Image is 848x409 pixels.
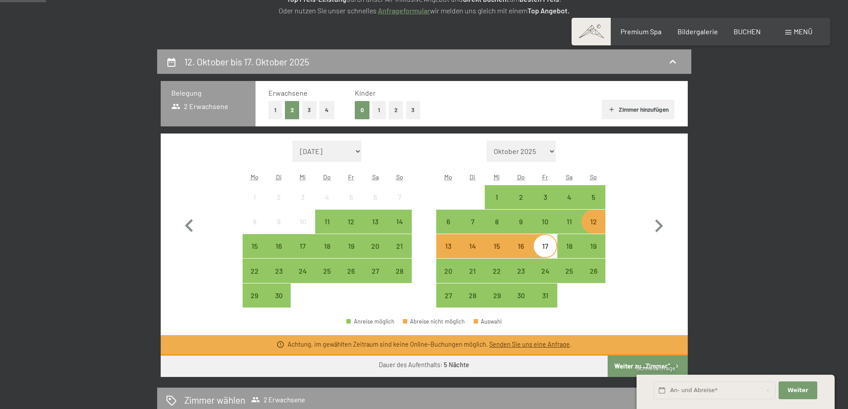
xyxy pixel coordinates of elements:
[316,243,338,265] div: 18
[268,292,290,314] div: 30
[533,185,557,209] div: Anreise möglich
[582,194,605,216] div: 5
[387,210,411,234] div: Anreise möglich
[363,185,387,209] div: Sat Sep 06 2025
[268,194,290,216] div: 2
[462,292,484,314] div: 28
[437,267,459,290] div: 20
[533,185,557,209] div: Fri Oct 03 2025
[534,218,556,240] div: 10
[444,361,469,369] b: 5 Nächte
[533,210,557,234] div: Anreise möglich
[243,243,266,265] div: 15
[267,259,291,283] div: Anreise möglich
[291,234,315,258] div: Wed Sep 17 2025
[533,234,557,258] div: Anreise nicht möglich
[510,218,532,240] div: 9
[557,185,581,209] div: Sat Oct 04 2025
[363,234,387,258] div: Sat Sep 20 2025
[388,194,410,216] div: 7
[510,243,532,265] div: 16
[558,243,580,265] div: 18
[364,267,386,290] div: 27
[436,210,460,234] div: Anreise möglich
[461,259,485,283] div: Tue Oct 21 2025
[364,194,386,216] div: 6
[387,185,411,209] div: Anreise nicht möglich
[581,234,605,258] div: Anreise möglich
[339,210,363,234] div: Anreise möglich
[387,234,411,258] div: Anreise möglich
[387,210,411,234] div: Sun Sep 14 2025
[243,267,266,290] div: 22
[509,210,533,234] div: Anreise möglich
[267,210,291,234] div: Anreise nicht möglich
[292,267,314,290] div: 24
[340,243,362,265] div: 19
[509,234,533,258] div: Thu Oct 16 2025
[581,185,605,209] div: Anreise möglich
[461,259,485,283] div: Anreise möglich
[436,210,460,234] div: Mon Oct 06 2025
[268,243,290,265] div: 16
[582,267,605,290] div: 26
[486,243,508,265] div: 15
[378,6,430,15] a: Anfrageformular
[364,218,386,240] div: 13
[557,210,581,234] div: Sat Oct 11 2025
[267,283,291,308] div: Anreise möglich
[581,185,605,209] div: Sun Oct 05 2025
[267,234,291,258] div: Tue Sep 16 2025
[533,283,557,308] div: Fri Oct 31 2025
[243,185,267,209] div: Anreise nicht möglich
[364,243,386,265] div: 20
[372,173,379,181] abbr: Samstag
[510,194,532,216] div: 2
[372,101,386,119] button: 1
[557,210,581,234] div: Anreise möglich
[534,292,556,314] div: 31
[678,27,718,36] a: Bildergalerie
[621,27,661,36] a: Premium Spa
[461,234,485,258] div: Anreise nicht möglich
[509,259,533,283] div: Anreise möglich
[509,234,533,258] div: Anreise möglich
[461,210,485,234] div: Tue Oct 07 2025
[243,234,267,258] div: Anreise möglich
[243,259,267,283] div: Anreise möglich
[363,259,387,283] div: Sat Sep 27 2025
[243,210,267,234] div: Anreise nicht möglich
[396,173,403,181] abbr: Sonntag
[323,173,331,181] abbr: Donnerstag
[534,243,556,265] div: 17
[243,283,267,308] div: Anreise möglich
[243,234,267,258] div: Mon Sep 15 2025
[176,141,202,308] button: Vorheriger Monat
[509,259,533,283] div: Thu Oct 23 2025
[462,218,484,240] div: 7
[171,88,245,98] h3: Belegung
[339,210,363,234] div: Fri Sep 12 2025
[243,185,267,209] div: Mon Sep 01 2025
[387,185,411,209] div: Sun Sep 07 2025
[485,210,509,234] div: Wed Oct 08 2025
[533,259,557,283] div: Fri Oct 24 2025
[291,185,315,209] div: Wed Sep 03 2025
[315,259,339,283] div: Anreise möglich
[340,194,362,216] div: 5
[486,292,508,314] div: 29
[461,234,485,258] div: Tue Oct 14 2025
[787,386,808,394] span: Weiter
[557,185,581,209] div: Anreise möglich
[267,234,291,258] div: Anreise möglich
[510,267,532,290] div: 23
[285,101,300,119] button: 2
[489,340,570,348] a: Senden Sie uns eine Anfrage
[316,218,338,240] div: 11
[436,259,460,283] div: Mon Oct 20 2025
[302,101,317,119] button: 3
[355,101,369,119] button: 0
[291,210,315,234] div: Anreise nicht möglich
